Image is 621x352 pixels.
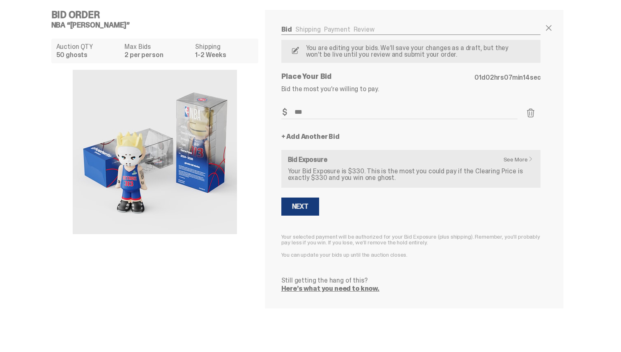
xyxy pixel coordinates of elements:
img: product image [73,70,237,234]
span: 02 [485,73,494,82]
a: + Add Another Bid [281,133,340,140]
a: Here’s what you need to know. [281,284,379,293]
h6: Bid Exposure [288,156,534,163]
a: Review [354,25,375,34]
span: 07 [504,73,512,82]
p: d hrs min sec [474,74,540,81]
div: Next [292,203,308,210]
p: Your selected payment will be authorized for your Bid Exposure (plus shipping). Remember, you’ll ... [281,234,541,245]
dt: Shipping [195,44,253,50]
p: You are editing your bids. We’ll save your changes as a draft, but they won’t be live until you r... [303,45,515,58]
dd: 2 per person [124,52,190,58]
a: See More [504,156,538,162]
p: Bid the most you’re willing to pay. [281,86,541,92]
p: Still getting the hang of this? [281,277,541,284]
h5: NBA “[PERSON_NAME]” [51,21,265,29]
p: You can update your bids up until the auction closes. [281,252,541,258]
p: Your Bid Exposure is $330. This is the most you could pay if the Clearing Price is exactly $330 a... [288,168,534,181]
button: Next [281,198,319,216]
dt: Auction QTY [56,44,120,50]
span: $ [282,108,287,116]
dd: 50 ghosts [56,52,120,58]
a: Bid [281,25,292,34]
h4: Bid Order [51,10,265,20]
dd: 1-2 Weeks [195,52,253,58]
span: 01 [474,73,481,82]
dt: Max Bids [124,44,190,50]
span: 14 [523,73,530,82]
p: Place Your Bid [281,73,475,80]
